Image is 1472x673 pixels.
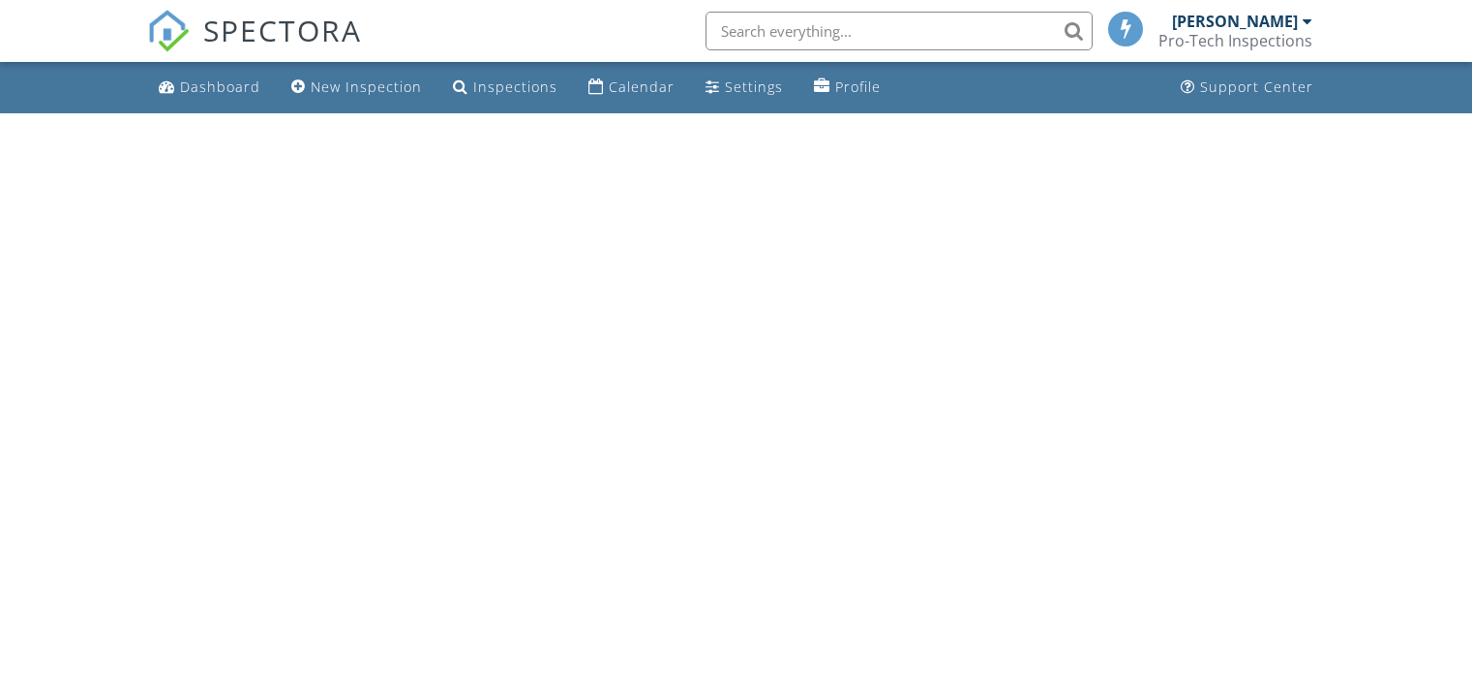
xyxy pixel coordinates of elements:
[1158,31,1312,50] div: Pro-Tech Inspections
[698,70,791,106] a: Settings
[835,77,881,96] div: Profile
[180,77,260,96] div: Dashboard
[581,70,682,106] a: Calendar
[1173,70,1321,106] a: Support Center
[311,77,422,96] div: New Inspection
[1172,12,1298,31] div: [PERSON_NAME]
[203,10,362,50] span: SPECTORA
[147,26,362,67] a: SPECTORA
[806,70,888,106] a: Company Profile
[1200,77,1313,96] div: Support Center
[151,70,268,106] a: Dashboard
[473,77,557,96] div: Inspections
[706,12,1093,50] input: Search everything...
[147,10,190,52] img: The Best Home Inspection Software - Spectora
[284,70,430,106] a: New Inspection
[445,70,565,106] a: Inspections
[609,77,675,96] div: Calendar
[725,77,783,96] div: Settings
